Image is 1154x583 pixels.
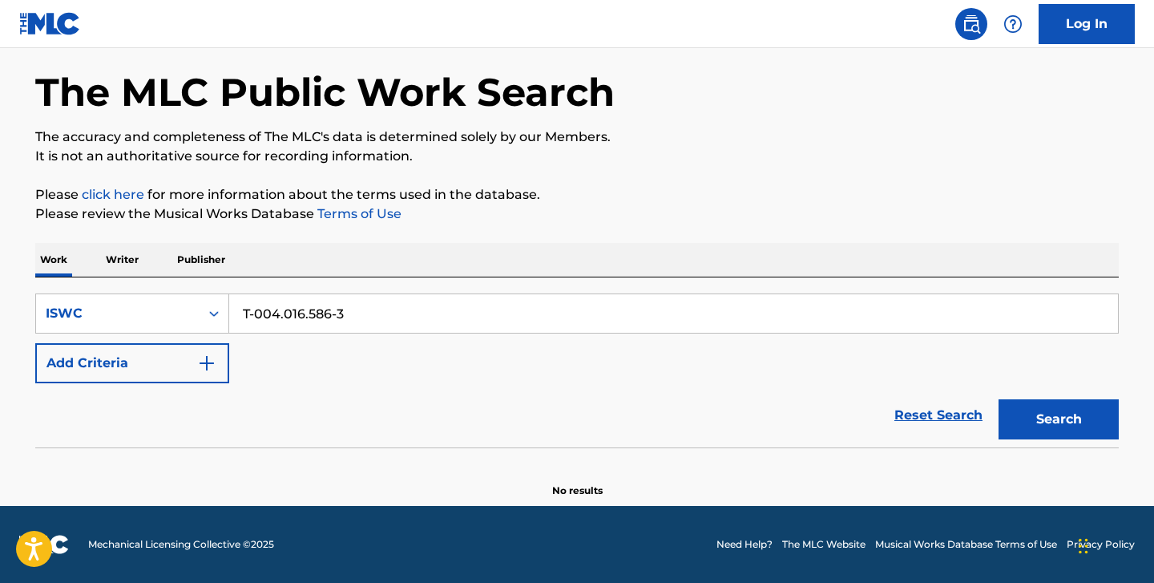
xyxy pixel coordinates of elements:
button: Add Criteria [35,343,229,383]
div: Help [997,8,1029,40]
a: Privacy Policy [1067,537,1135,552]
img: help [1003,14,1023,34]
iframe: Chat Widget [1074,506,1154,583]
span: Mechanical Licensing Collective © 2025 [88,537,274,552]
img: logo [19,535,69,554]
a: Terms of Use [314,206,401,221]
a: Musical Works Database Terms of Use [875,537,1057,552]
button: Search [999,399,1119,439]
p: No results [552,464,603,498]
p: Work [35,243,72,277]
img: MLC Logo [19,12,81,35]
form: Search Form [35,294,1119,447]
h1: The MLC Public Work Search [35,68,615,116]
a: click here [82,187,144,202]
a: Log In [1039,4,1135,44]
a: Public Search [955,8,987,40]
a: The MLC Website [782,537,865,552]
div: ISWC [46,304,190,323]
p: Please for more information about the terms used in the database. [35,185,1119,204]
a: Need Help? [716,537,773,552]
img: search [962,14,981,34]
p: Writer [101,243,143,277]
a: Reset Search [886,398,991,433]
div: Drag [1079,522,1088,570]
p: The accuracy and completeness of The MLC's data is determined solely by our Members. [35,128,1119,147]
img: 9d2ae6d4665cec9f34b9.svg [197,354,216,373]
p: It is not an authoritative source for recording information. [35,147,1119,166]
p: Please review the Musical Works Database [35,204,1119,224]
p: Publisher [172,243,230,277]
